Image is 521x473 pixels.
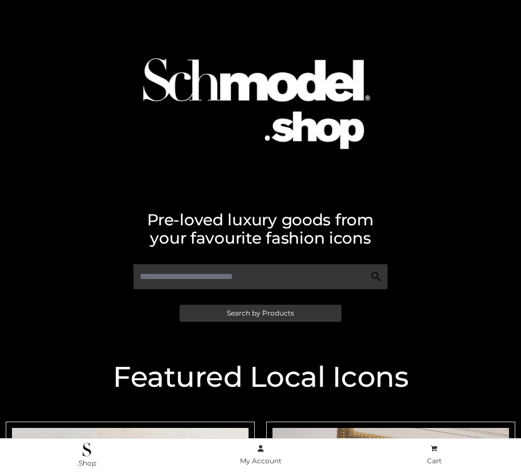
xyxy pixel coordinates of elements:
[180,305,341,322] a: Search by Products
[347,442,521,468] a: Cart
[371,271,382,282] img: Search Icon
[227,310,294,317] span: Search by Products
[240,456,282,465] span: My Account
[83,443,91,456] img: .Shop
[6,211,515,247] h2: Pre-loved luxury goods from your favourite fashion icons
[174,442,348,468] a: My Account
[77,459,96,467] span: .Shop
[427,456,442,465] span: Cart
